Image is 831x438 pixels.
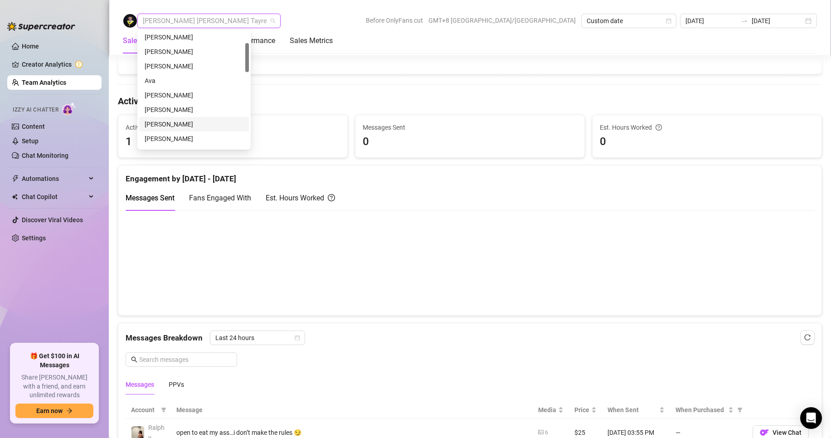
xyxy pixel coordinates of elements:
span: 🎁 Get $100 in AI Messages [15,352,93,370]
div: PPVs [169,380,184,389]
input: Start date [685,16,737,26]
span: picture [538,429,544,435]
div: Messages Breakdown [126,331,814,345]
span: Media [538,405,556,415]
span: question-circle [328,192,335,204]
th: When Purchased [670,401,747,419]
div: Jayson Roa [139,30,249,44]
a: Creator Analytics exclamation-circle [22,57,94,72]
span: When Purchased [675,405,726,415]
span: question-circle [656,122,662,132]
span: arrow-right [66,408,73,414]
div: [PERSON_NAME] [145,105,243,115]
input: Search messages [139,355,232,365]
img: Chat Copilot [12,194,18,200]
div: Ava [139,73,249,88]
span: Account [131,405,157,415]
a: Chat Monitoring [22,152,68,159]
span: Ric John Derell Tayre [143,14,275,28]
a: Team Analytics [22,79,66,86]
span: calendar [666,18,671,24]
a: Setup [22,137,39,145]
span: calendar [295,335,300,341]
div: Open Intercom Messenger [800,407,822,429]
div: Est. Hours Worked [266,192,335,204]
div: Jeffery Bamba [139,117,249,131]
span: Share [PERSON_NAME] with a friend, and earn unlimited rewards [15,373,93,400]
span: GMT+8 [GEOGRAPHIC_DATA]/[GEOGRAPHIC_DATA] [428,14,576,27]
span: swap-right [741,17,748,24]
span: to [741,17,748,24]
th: Price [569,401,602,419]
span: reload [804,334,811,341]
div: Sales Metrics [290,35,333,46]
span: 0 [363,133,577,151]
span: thunderbolt [12,175,19,182]
div: Performance [234,35,275,46]
button: Earn nowarrow-right [15,404,93,418]
img: AI Chatter [62,102,76,115]
div: open to eat my ass…i don’t make the rules 😏 [176,428,527,438]
span: filter [737,407,743,413]
div: Naomi Ochoa [139,59,249,73]
div: Enrique S. [139,102,249,117]
span: Price [574,405,589,415]
span: filter [735,403,744,417]
th: Media [533,401,569,419]
div: 6 [545,428,548,437]
span: Izzy AI Chatter [13,106,58,114]
span: Automations [22,171,86,186]
span: Active Chats [126,122,340,132]
span: Messages Sent [126,194,175,202]
h4: Activity [118,95,822,107]
div: Ava [145,76,243,86]
div: Chloe Louise [139,88,249,102]
span: filter [161,407,166,413]
div: [PERSON_NAME] [145,32,243,42]
div: [PERSON_NAME] [145,90,243,100]
img: OF [760,428,769,437]
span: Before OnlyFans cut [366,14,423,27]
th: When Sent [602,401,670,419]
a: Settings [22,234,46,242]
img: logo-BBDzfeDw.svg [7,22,75,31]
img: Ric John Derell Tayre [123,14,137,28]
a: Discover Viral Videos [22,216,83,224]
input: End date [752,16,803,26]
span: When Sent [607,405,657,415]
a: Home [22,43,39,50]
div: Frank Vincent Coco [139,131,249,146]
span: Last 24 hours [215,331,300,345]
div: [PERSON_NAME] [145,61,243,71]
span: search [131,356,137,363]
div: [PERSON_NAME] [145,119,243,129]
span: Messages Sent [363,122,577,132]
span: 0 [600,133,814,151]
a: Content [22,123,45,130]
div: [PERSON_NAME] [145,134,243,144]
div: Davis Armbrust [139,44,249,59]
span: Custom date [587,14,671,28]
div: Est. Hours Worked [600,122,814,132]
div: [PERSON_NAME] [145,47,243,57]
span: Fans Engaged With [189,194,251,202]
span: View Chat [773,429,802,436]
div: Messages [126,380,154,389]
div: Einar [139,146,249,161]
div: Engagement by [DATE] - [DATE] [126,165,814,185]
span: 1 [126,133,340,151]
span: filter [159,403,168,417]
span: Chat Copilot [22,190,86,204]
div: Sales [123,35,141,46]
th: Message [171,401,533,419]
span: Earn now [36,407,63,414]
